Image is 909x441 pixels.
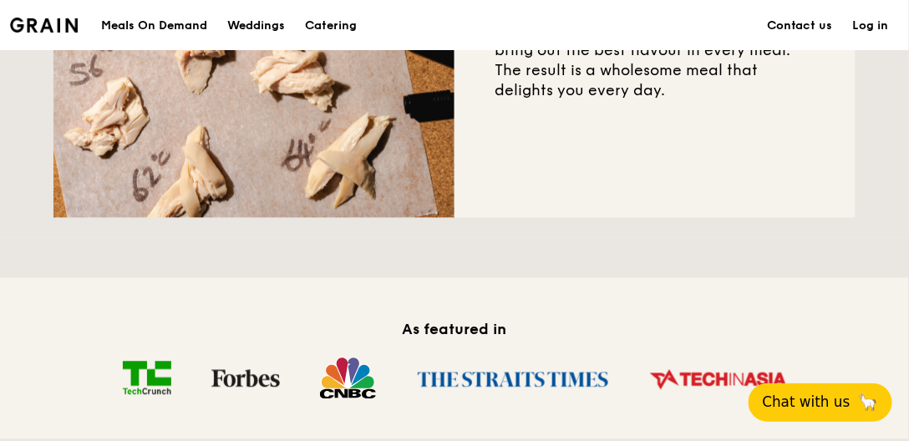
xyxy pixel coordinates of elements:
[227,1,285,51] div: Weddings
[101,1,207,51] div: Meals On Demand
[857,392,878,413] span: 🦙
[763,392,851,413] span: Chat with us
[191,369,300,387] img: Forbes
[305,1,357,51] div: Catering
[300,357,396,398] img: CNBC
[53,317,856,341] h2: As featured in
[843,1,899,51] a: Log in
[749,383,892,422] button: Chat with us🦙
[757,1,843,51] a: Contact us
[103,361,191,394] img: TechCrunch
[10,18,78,33] img: Grain
[629,356,807,400] img: Tech in Asia
[295,1,367,51] a: Catering
[217,1,295,51] a: Weddings
[396,356,629,400] img: The Straits Times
